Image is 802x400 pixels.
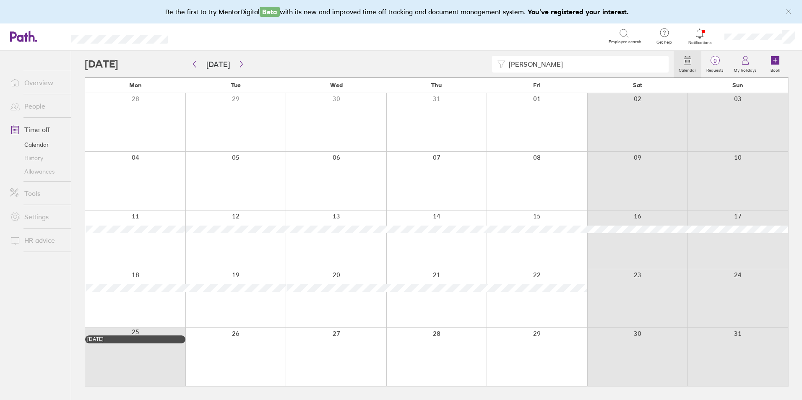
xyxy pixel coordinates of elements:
[505,56,664,72] input: Filter by employee
[633,82,642,88] span: Sat
[674,65,701,73] label: Calendar
[3,165,71,178] a: Allowances
[533,82,541,88] span: Fri
[3,121,71,138] a: Time off
[674,51,701,78] a: Calendar
[3,232,71,249] a: HR advice
[528,8,629,16] b: You've registered your interest.
[701,51,729,78] a: 0Requests
[651,40,678,45] span: Get help
[3,208,71,225] a: Settings
[701,65,729,73] label: Requests
[231,82,241,88] span: Tue
[732,82,743,88] span: Sun
[686,40,713,45] span: Notifications
[3,98,71,114] a: People
[762,51,789,78] a: Book
[431,82,442,88] span: Thu
[200,57,237,71] button: [DATE]
[165,7,637,17] div: Be the first to try MentorDigital with its new and improved time off tracking and document manage...
[701,57,729,64] span: 0
[686,28,713,45] a: Notifications
[766,65,785,73] label: Book
[3,74,71,91] a: Overview
[3,185,71,202] a: Tools
[190,32,212,40] div: Search
[3,151,71,165] a: History
[129,82,142,88] span: Mon
[729,51,762,78] a: My holidays
[3,138,71,151] a: Calendar
[330,82,343,88] span: Wed
[87,336,183,342] div: [DATE]
[729,65,762,73] label: My holidays
[260,7,280,17] span: Beta
[609,39,641,44] span: Employee search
